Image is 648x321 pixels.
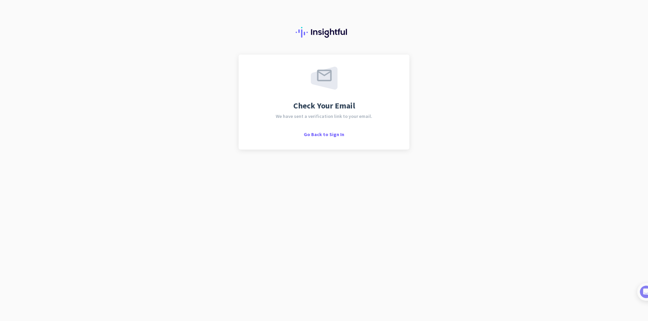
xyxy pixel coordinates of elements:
[296,27,352,38] img: Insightful
[311,67,337,90] img: email-sent
[276,114,372,119] span: We have sent a verification link to your email.
[293,102,355,110] span: Check Your Email
[304,131,344,137] span: Go Back to Sign In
